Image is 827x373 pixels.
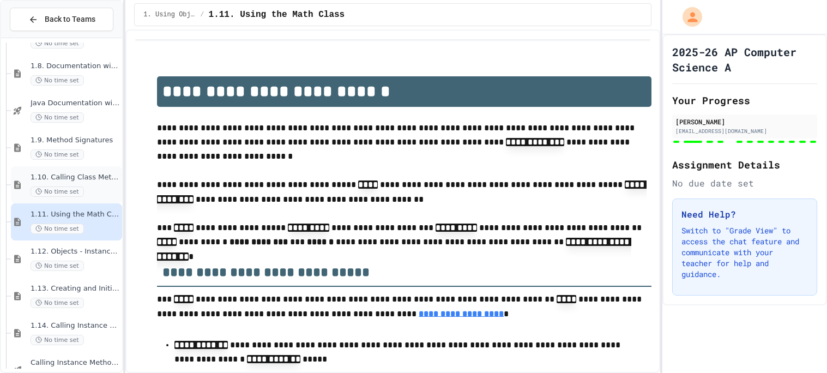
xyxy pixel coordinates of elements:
[31,321,120,330] span: 1.14. Calling Instance Methods
[672,93,817,108] h2: Your Progress
[672,44,817,75] h1: 2025-26 AP Computer Science A
[31,75,84,86] span: No time set
[31,247,120,256] span: 1.12. Objects - Instances of Classes
[31,186,84,197] span: No time set
[143,10,196,19] span: 1. Using Objects and Methods
[31,173,120,182] span: 1.10. Calling Class Methods
[31,99,120,108] span: Java Documentation with Comments - Topic 1.8
[681,225,808,280] p: Switch to "Grade View" to access the chat feature and communicate with your teacher for help and ...
[31,112,84,123] span: No time set
[681,208,808,221] h3: Need Help?
[31,335,84,345] span: No time set
[675,117,814,127] div: [PERSON_NAME]
[31,284,120,293] span: 1.13. Creating and Initializing Objects: Constructors
[31,38,84,49] span: No time set
[209,8,345,21] span: 1.11. Using the Math Class
[31,261,84,271] span: No time set
[31,358,120,368] span: Calling Instance Methods - Topic 1.14
[10,8,113,31] button: Back to Teams
[45,14,95,25] span: Back to Teams
[31,224,84,234] span: No time set
[31,298,84,308] span: No time set
[672,157,817,172] h2: Assignment Details
[671,4,705,29] div: My Account
[31,210,120,219] span: 1.11. Using the Math Class
[31,62,120,71] span: 1.8. Documentation with Comments and Preconditions
[675,127,814,135] div: [EMAIL_ADDRESS][DOMAIN_NAME]
[672,177,817,190] div: No due date set
[200,10,204,19] span: /
[31,149,84,160] span: No time set
[31,136,120,145] span: 1.9. Method Signatures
